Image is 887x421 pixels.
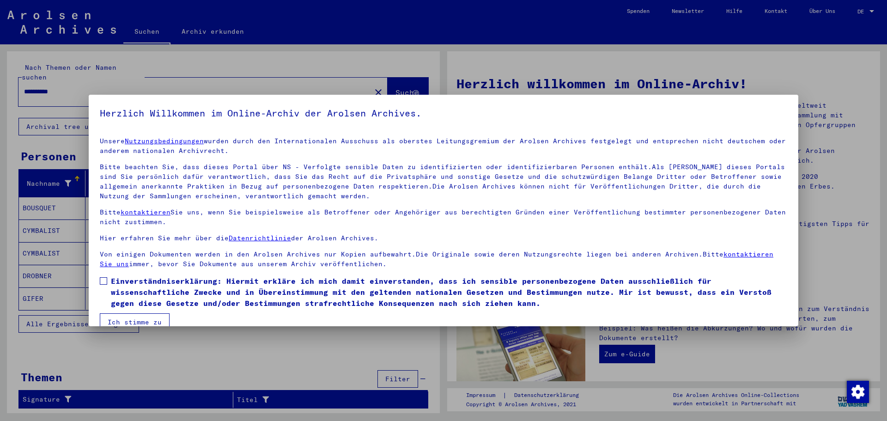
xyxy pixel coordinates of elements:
a: Nutzungsbedingungen [125,137,204,145]
p: Bitte Sie uns, wenn Sie beispielsweise als Betroffener oder Angehöriger aus berechtigten Gründen ... [100,207,787,227]
p: Unsere wurden durch den Internationalen Ausschuss als oberstes Leitungsgremium der Arolsen Archiv... [100,136,787,156]
a: kontaktieren Sie uns [100,250,773,268]
a: kontaktieren [121,208,170,216]
div: Zustimmung ändern [846,380,869,403]
a: Datenrichtlinie [229,234,291,242]
p: Bitte beachten Sie, dass dieses Portal über NS - Verfolgte sensible Daten zu identifizierten oder... [100,162,787,201]
p: Von einigen Dokumenten werden in den Arolsen Archives nur Kopien aufbewahrt.Die Originale sowie d... [100,250,787,269]
p: Hier erfahren Sie mehr über die der Arolsen Archives. [100,233,787,243]
h5: Herzlich Willkommen im Online-Archiv der Arolsen Archives. [100,106,787,121]
span: Einverständniserklärung: Hiermit erkläre ich mich damit einverstanden, dass ich sensible personen... [111,275,787,309]
button: Ich stimme zu [100,313,170,331]
img: Zustimmung ändern [847,381,869,403]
